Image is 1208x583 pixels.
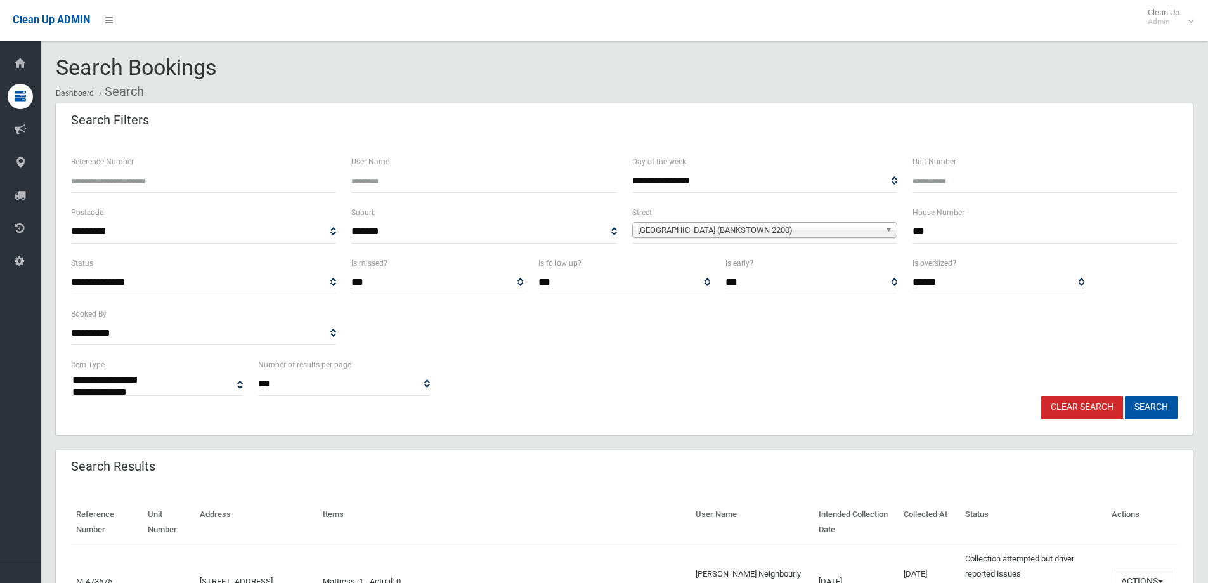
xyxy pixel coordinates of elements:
label: Number of results per page [258,358,351,372]
small: Admin [1148,17,1179,27]
a: Clear Search [1041,396,1123,419]
label: Postcode [71,206,103,219]
th: Items [318,501,691,544]
header: Search Results [56,454,171,479]
li: Search [96,80,144,103]
th: Status [960,501,1107,544]
span: [GEOGRAPHIC_DATA] (BANKSTOWN 2200) [638,223,880,238]
label: Street [632,206,652,219]
th: Address [195,501,317,544]
label: Is early? [725,256,753,270]
label: Item Type [71,358,105,372]
th: User Name [691,501,814,544]
span: Search Bookings [56,55,217,80]
label: Status [71,256,93,270]
label: Is missed? [351,256,387,270]
label: Reference Number [71,155,134,169]
th: Collected At [899,501,960,544]
label: House Number [912,206,964,219]
th: Intended Collection Date [814,501,899,544]
th: Reference Number [71,501,143,544]
button: Search [1125,396,1178,419]
th: Unit Number [143,501,195,544]
label: Suburb [351,206,376,219]
label: Booked By [71,307,107,321]
label: Is oversized? [912,256,956,270]
label: Day of the week [632,155,686,169]
label: Is follow up? [538,256,581,270]
th: Actions [1107,501,1178,544]
label: User Name [351,155,389,169]
a: Dashboard [56,89,94,98]
header: Search Filters [56,108,164,133]
label: Unit Number [912,155,956,169]
span: Clean Up ADMIN [13,14,90,26]
span: Clean Up [1141,8,1192,27]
